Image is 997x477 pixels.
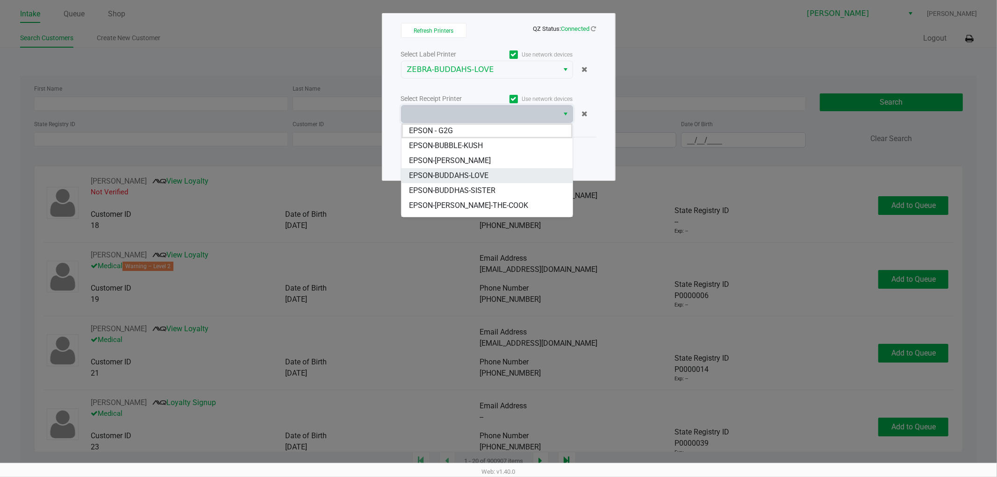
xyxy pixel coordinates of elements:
[409,170,488,181] span: EPSON-BUDDAHS-LOVE
[482,468,516,475] span: Web: v1.40.0
[409,140,483,151] span: EPSON-BUBBLE-KUSH
[533,25,596,32] span: QZ Status:
[409,155,491,166] span: EPSON-[PERSON_NAME]
[407,64,553,75] span: ZEBRA-BUDDAHS-LOVE
[414,28,453,34] span: Refresh Printers
[401,50,487,59] div: Select Label Printer
[561,25,590,32] span: Connected
[409,125,453,136] span: EPSON - G2G
[409,200,528,211] span: EPSON-[PERSON_NAME]-THE-COOK
[487,95,573,103] label: Use network devices
[401,94,487,104] div: Select Receipt Printer
[559,106,573,122] button: Select
[559,61,573,78] button: Select
[487,50,573,59] label: Use network devices
[409,185,495,196] span: EPSON-BUDDHAS-SISTER
[409,215,478,226] span: EPSON-BUGLEWEED
[401,23,466,38] button: Refresh Printers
